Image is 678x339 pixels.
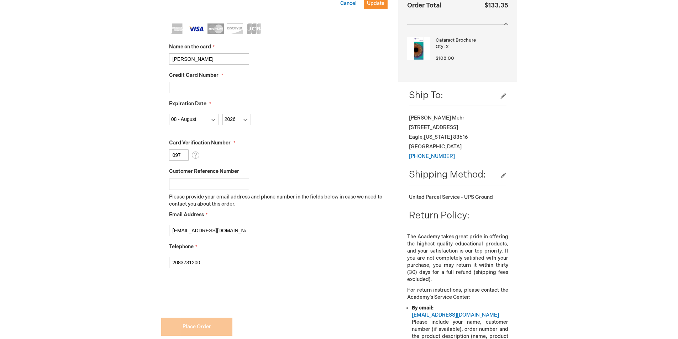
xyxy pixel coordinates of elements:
span: United Parcel Service - UPS Ground [409,194,493,200]
img: Cataract Brochure [407,37,430,60]
span: [US_STATE] [424,134,452,140]
input: Card Verification Number [169,149,189,161]
p: For return instructions, please contact the Academy’s Service Center: [407,287,508,301]
span: 2 [446,44,449,49]
img: American Express [169,23,185,34]
span: Card Verification Number [169,140,231,146]
span: Credit Card Number [169,72,219,78]
img: MasterCard [207,23,224,34]
input: Credit Card Number [169,82,249,93]
span: Cancel [340,0,357,6]
p: Please provide your email address and phone number in the fields below in case we need to contact... [169,194,388,208]
span: Ship To: [409,90,443,101]
span: Return Policy: [409,210,469,221]
p: The Academy takes great pride in offering the highest quality educational products, and your sati... [407,233,508,283]
strong: By email: [412,305,433,311]
span: $108.00 [436,55,454,61]
span: Expiration Date [169,101,206,107]
img: JCB [246,23,262,34]
span: $133.35 [484,2,508,9]
a: [PHONE_NUMBER] [409,153,455,159]
a: [EMAIL_ADDRESS][DOMAIN_NAME] [412,312,499,318]
img: Discover [227,23,243,34]
span: Qty [436,44,443,49]
span: Telephone [169,244,194,250]
img: Visa [188,23,205,34]
strong: Cataract Brochure [436,37,506,44]
iframe: reCAPTCHA [161,280,269,307]
span: Email Address [169,212,204,218]
div: [PERSON_NAME] Mehr [STREET_ADDRESS] Eagle , 83616 [GEOGRAPHIC_DATA] [409,113,506,161]
span: Shipping Method: [409,169,486,180]
span: Customer Reference Number [169,168,239,174]
span: Name on the card [169,44,211,50]
span: Update [367,0,384,6]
